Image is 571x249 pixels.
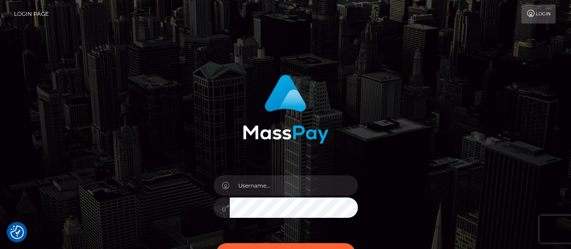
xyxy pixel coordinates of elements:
button: Consent Preferences [10,226,24,239]
input: Username... [230,175,358,196]
a: Login [521,5,556,23]
img: Revisit consent button [10,226,24,239]
img: MassPay Login [243,75,329,144]
a: Login Page [14,5,49,23]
